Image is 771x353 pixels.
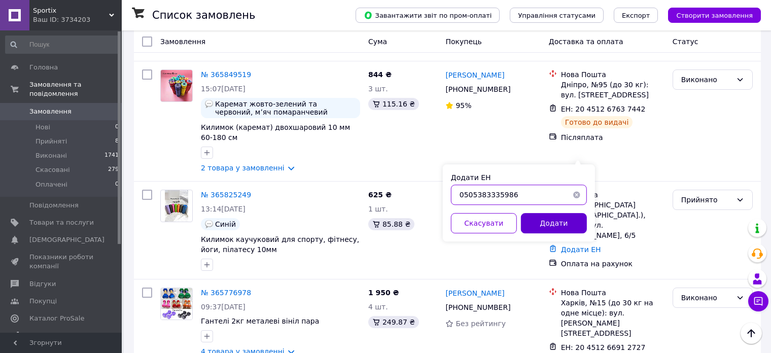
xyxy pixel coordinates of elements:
[29,297,57,306] span: Покупці
[658,11,761,19] a: Створити замовлення
[29,63,58,72] span: Головна
[368,205,388,213] span: 1 шт.
[36,123,50,132] span: Нові
[161,288,192,320] img: Фото товару
[356,8,500,23] button: Завантажити звіт по пром-оплаті
[443,82,512,96] div: [PHONE_NUMBER]
[29,235,104,244] span: [DEMOGRAPHIC_DATA]
[33,6,109,15] span: Sportix
[36,137,67,146] span: Прийняті
[741,323,762,344] button: Наверх
[681,194,732,205] div: Прийнято
[201,289,251,297] a: № 365776978
[445,70,504,80] a: [PERSON_NAME]
[201,303,246,311] span: 09:37[DATE]
[614,8,658,23] button: Експорт
[673,38,698,46] span: Статус
[561,343,646,351] span: ЕН: 20 4512 6691 2727
[561,190,664,200] div: Укрпошта
[681,292,732,303] div: Виконано
[201,317,319,325] a: Гантелі 2кг металеві вініл пара
[518,12,595,19] span: Управління статусами
[368,38,387,46] span: Cума
[215,220,236,228] span: Синій
[29,253,94,271] span: Показники роботи компанії
[115,180,119,189] span: 0
[165,190,189,222] img: Фото товару
[205,220,213,228] img: :speech_balloon:
[455,101,471,110] span: 95%
[201,123,350,142] a: Килимок (каремат) двохшаровий 10 мм 60-180 см
[668,8,761,23] button: Створити замовлення
[160,288,193,320] a: Фото товару
[29,218,94,227] span: Товари та послуги
[29,331,64,340] span: Аналітика
[201,164,285,172] a: 2 товара у замовленні
[676,12,753,19] span: Створити замовлення
[521,213,587,233] button: Додати
[748,291,768,311] button: Чат з покупцем
[368,289,399,297] span: 1 950 ₴
[115,137,119,146] span: 8
[29,107,72,116] span: Замовлення
[561,69,664,80] div: Нова Пошта
[368,303,388,311] span: 4 шт.
[201,191,251,199] a: № 365825249
[567,185,587,205] button: Очистить
[5,36,120,54] input: Пошук
[510,8,604,23] button: Управління статусами
[368,85,388,93] span: 3 шт.
[561,105,646,113] span: ЕН: 20 4512 6763 7442
[622,12,650,19] span: Експорт
[29,314,84,323] span: Каталог ProSale
[455,320,506,328] span: Без рейтингу
[443,300,512,314] div: [PHONE_NUMBER]
[368,70,392,79] span: 844 ₴
[561,259,664,269] div: Оплата на рахунок
[215,100,356,116] span: Каремат жовто-зелений та червоний, мʼяч помаранчевий
[364,11,492,20] span: Завантажити звіт по пром-оплаті
[152,9,255,21] h1: Список замовлень
[201,235,359,254] a: Килимок каучуковий для спорту, фітнесу, йоги, пілатесу 10мм
[160,190,193,222] a: Фото товару
[445,38,481,46] span: Покупець
[33,15,122,24] div: Ваш ID: 3734203
[36,180,67,189] span: Оплачені
[561,200,664,240] div: [GEOGRAPHIC_DATA] ([GEOGRAPHIC_DATA].), 02096, вул. [PERSON_NAME], 6/5
[36,165,70,174] span: Скасовані
[201,205,246,213] span: 13:14[DATE]
[36,151,67,160] span: Виконані
[29,279,56,289] span: Відгуки
[368,218,414,230] div: 85.88 ₴
[561,80,664,100] div: Дніпро, №95 (до 30 кг): вул. [STREET_ADDRESS]
[108,165,119,174] span: 279
[29,80,122,98] span: Замовлення та повідомлення
[681,74,732,85] div: Виконано
[161,70,192,101] img: Фото товару
[115,123,119,132] span: 0
[368,98,419,110] div: 115.16 ₴
[201,85,246,93] span: 15:07[DATE]
[104,151,119,160] span: 1741
[368,316,419,328] div: 249.87 ₴
[451,173,491,182] label: Додати ЕН
[561,298,664,338] div: Харків, №15 (до 30 кг на одне місце): вул. [PERSON_NAME][STREET_ADDRESS]
[561,116,633,128] div: Готово до видачі
[368,191,392,199] span: 625 ₴
[160,69,193,102] a: Фото товару
[201,70,251,79] a: № 365849519
[205,100,213,108] img: :speech_balloon:
[561,288,664,298] div: Нова Пошта
[160,38,205,46] span: Замовлення
[451,213,517,233] button: Скасувати
[29,201,79,210] span: Повідомлення
[549,38,623,46] span: Доставка та оплата
[445,288,504,298] a: [PERSON_NAME]
[561,132,664,143] div: Післяплата
[561,245,601,254] a: Додати ЕН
